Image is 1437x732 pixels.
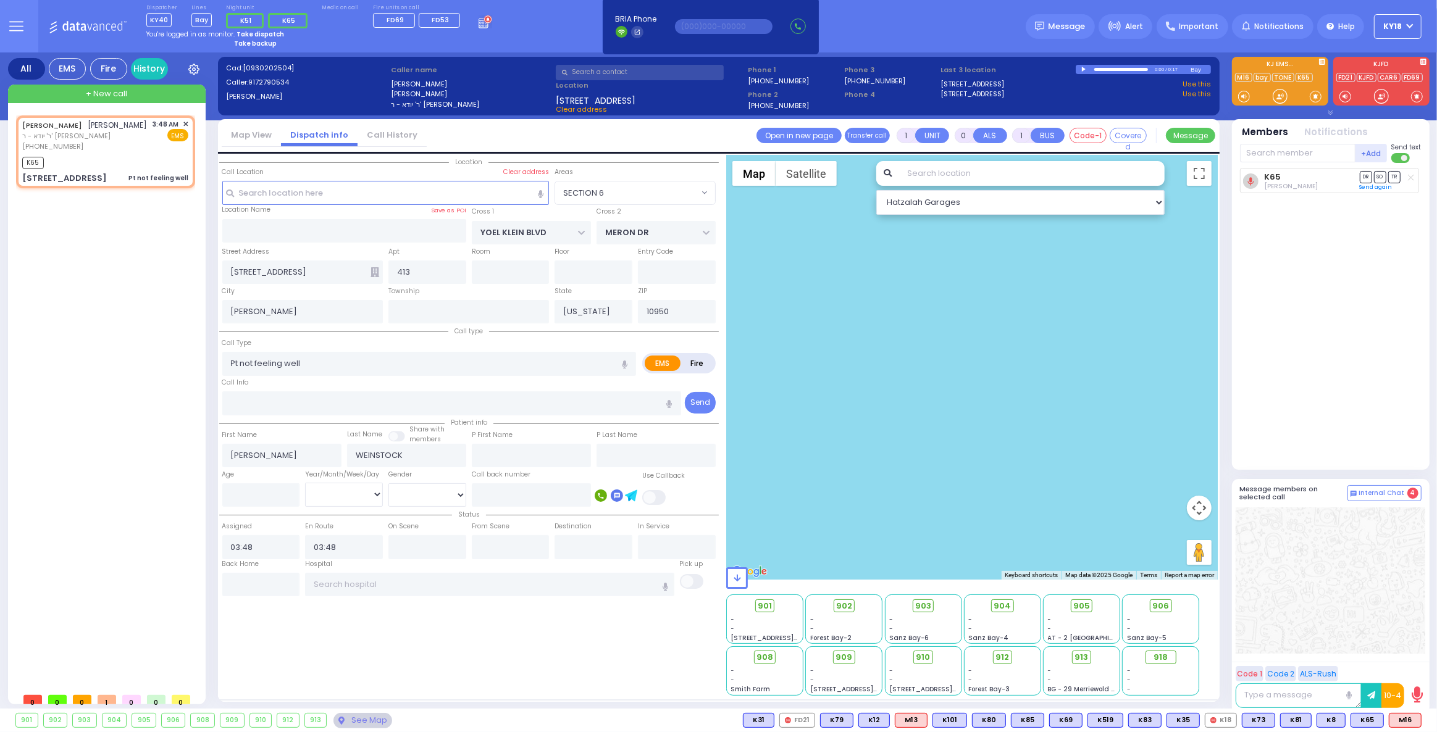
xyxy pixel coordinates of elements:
[1240,144,1355,162] input: Search member
[1384,21,1402,32] span: KY18
[1127,615,1131,624] span: -
[1381,683,1404,708] button: 10-4
[685,392,716,414] button: Send
[1355,144,1388,162] button: +Add
[122,695,141,704] span: 0
[1378,73,1401,82] a: CAR6
[968,666,972,675] span: -
[162,713,185,727] div: 906
[322,4,359,12] label: Medic on call
[810,666,814,675] span: -
[1049,20,1086,33] span: Message
[638,522,669,531] label: In Service
[941,89,1004,99] a: [STREET_ADDRESS]
[222,167,264,177] label: Call Location
[146,4,177,12] label: Dispatcher
[172,695,190,704] span: 0
[388,470,412,480] label: Gender
[1305,125,1368,139] button: Notifications
[748,76,809,85] label: [PHONE_NUMBER]
[391,89,551,99] label: [PERSON_NAME]
[23,695,42,704] span: 0
[90,58,127,80] div: Fire
[128,173,188,183] div: Pt not feeling well
[1407,488,1418,499] span: 4
[810,684,927,694] span: [STREET_ADDRESS][PERSON_NAME]
[1254,21,1304,32] span: Notifications
[776,161,837,186] button: Show satellite imagery
[638,286,647,296] label: ZIP
[1127,633,1167,643] span: Sanz Bay-5
[1336,73,1355,82] a: FD21
[234,39,277,48] strong: Take backup
[785,717,791,723] img: red-radio-icon.svg
[1391,152,1411,164] label: Turn off text
[889,624,893,633] span: -
[779,713,815,728] div: FD21
[44,713,67,727] div: 902
[1242,713,1275,728] div: BLS
[358,129,427,141] a: Call History
[1075,651,1089,663] span: 913
[915,600,931,612] span: 903
[1333,61,1430,70] label: KJFD
[858,713,890,728] div: BLS
[729,564,770,580] img: Google
[88,120,148,130] span: [PERSON_NAME]
[281,129,358,141] a: Dispatch info
[556,65,724,80] input: Search a contact
[449,157,488,167] span: Location
[1127,624,1131,633] span: -
[226,91,387,102] label: [PERSON_NAME]
[1070,128,1107,143] button: Code-1
[1374,171,1386,183] span: SO
[1388,171,1401,183] span: TR
[968,675,972,684] span: -
[1011,713,1044,728] div: BLS
[49,19,131,34] img: Logo
[1210,717,1217,723] img: red-radio-icon.svg
[748,89,840,100] span: Phone 2
[22,131,148,141] span: ר' יודא - ר' [PERSON_NAME]
[597,207,621,217] label: Cross 2
[555,181,698,204] span: SECTION 6
[1360,183,1393,191] a: Send again
[131,58,168,80] a: History
[282,15,295,25] span: K65
[1264,172,1281,181] a: K65
[1205,713,1237,728] div: K18
[1048,624,1052,633] span: -
[240,15,251,25] span: K51
[915,128,949,143] button: UNIT
[48,695,67,704] span: 0
[1165,62,1167,77] div: /
[472,430,513,440] label: P First Name
[743,713,774,728] div: K31
[810,633,852,643] span: Forest Bay-2
[556,104,607,114] span: Clear address
[333,713,392,728] div: See map
[86,88,127,100] span: + New call
[1125,21,1143,32] span: Alert
[222,430,258,440] label: First Name
[147,695,165,704] span: 0
[638,247,673,257] label: Entry Code
[472,247,490,257] label: Room
[1296,73,1313,82] a: K65
[889,615,893,624] span: -
[8,58,45,80] div: All
[680,559,703,569] label: Pick up
[732,161,776,186] button: Show street map
[1087,713,1123,728] div: BLS
[1152,600,1169,612] span: 906
[1110,128,1147,143] button: Covered
[1128,713,1162,728] div: BLS
[1235,73,1252,82] a: M16
[16,713,38,727] div: 901
[932,713,967,728] div: BLS
[472,207,494,217] label: Cross 1
[1048,675,1052,684] span: -
[889,666,893,675] span: -
[222,247,270,257] label: Street Address
[1179,21,1218,32] span: Important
